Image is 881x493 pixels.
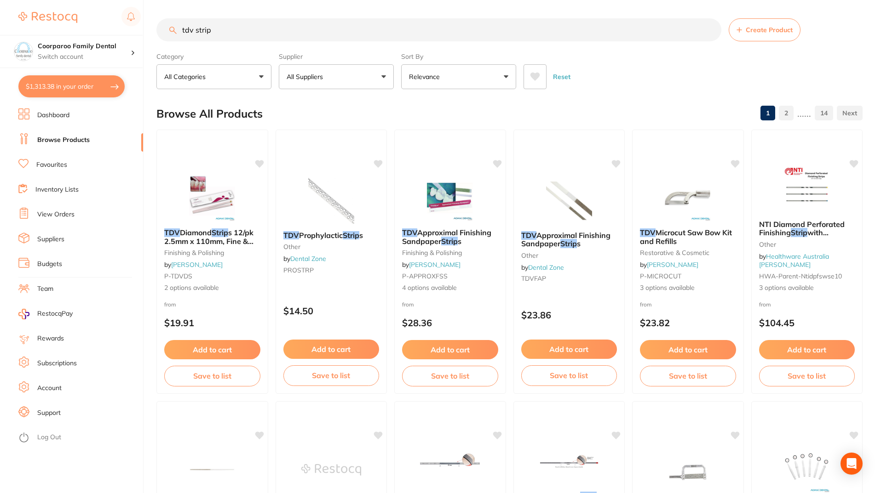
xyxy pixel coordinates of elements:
span: P-MICROCUT [640,272,681,280]
img: SOFLEX Finishing Strip Centre [182,447,242,493]
b: NTI Diamond Perforated Finishing Strip with Serrated Edge 10/Pk [759,220,855,237]
img: RestocqPay [18,309,29,319]
em: Strip [212,228,228,237]
span: 4 options available [402,283,498,293]
span: 3 options available [759,283,855,293]
span: RestocqPay [37,309,73,318]
button: Add to cart [521,340,617,359]
img: TDV Approximal Finishing Sandpaper Strips [539,178,599,224]
a: 14 [815,104,833,122]
span: s 12/pk 2.5mm x 110mm, Fine & Medium [164,228,253,254]
b: TDV Approximal Finishing Sandpaper Strips [402,228,498,245]
b: TDV Prophylactic Strips [283,231,380,239]
b: TDV Microcut Saw Bow Kit and Refills [640,228,736,245]
a: Dashboard [37,111,69,120]
a: Healthware Australia [PERSON_NAME] [759,252,829,269]
a: 2 [779,104,794,122]
img: Restocq Logo [18,12,77,23]
a: Budgets [37,260,62,269]
img: TDV Diamond Strips 12/pk 2.5mm x 110mm, Fine & Medium [182,175,242,221]
a: Dental Zone [528,263,564,272]
p: $14.50 [283,306,380,316]
a: Favourites [36,160,67,170]
span: 3 options available [640,283,736,293]
span: P-TDVDS [164,272,192,280]
small: other [521,252,617,259]
em: TDV [164,228,180,237]
span: Diamond [180,228,212,237]
a: Support [37,408,61,418]
span: PROSTRP [283,266,314,274]
button: All Suppliers [279,64,394,89]
span: Approximal Finishing Sandpaper [521,231,610,248]
small: restorative & cosmetic [640,249,736,256]
img: Coorparoo Family Dental [14,42,33,61]
em: Strip [560,239,577,248]
a: View Orders [37,210,75,219]
span: by [640,261,698,269]
span: by [759,252,829,269]
small: other [283,243,380,250]
a: Restocq Logo [18,7,77,28]
button: $1,313.38 in your order [18,75,125,97]
span: by [283,255,326,263]
p: Switch account [38,52,131,62]
img: TDV Prophylactic Strips [301,178,361,224]
span: P-APPROXFSS [402,272,448,280]
a: Rewards [37,334,64,343]
span: 2 options available [164,283,260,293]
a: Inventory Lists [35,185,79,194]
em: Strip [441,237,458,246]
button: Save to list [640,366,736,386]
label: Supplier [279,52,394,61]
em: TDV [521,231,536,240]
button: Add to cart [759,340,855,359]
em: TDV [283,231,299,240]
span: s [577,239,581,248]
label: Sort By [401,52,516,61]
a: Subscriptions [37,359,77,368]
span: from [164,301,176,308]
span: Create Product [746,26,793,34]
img: Renfert lay:art Moistening Strip / 12 [301,447,361,493]
button: Add to cart [402,340,498,359]
span: Prophylactic [299,231,343,240]
p: $23.82 [640,317,736,328]
img: TDV Microcut Saw Bow Kit and Refills [658,175,718,221]
p: ...... [797,108,811,119]
img: Edenta Diamond Strip & Saw 10/Pack [539,438,599,484]
button: Save to list [283,365,380,385]
em: Strip [791,228,807,237]
span: with Serrated Edge 10/Pk [759,228,832,245]
img: TDV Approximal Finishing Sandpaper Strips [420,175,480,221]
h4: Coorparoo Family Dental [38,42,131,51]
a: Log Out [37,433,61,442]
span: by [402,261,461,269]
button: Save to list [164,366,260,386]
img: TDV Slowspeed Fiberglass Finishing & Polishing Burs [777,447,837,493]
img: NTI Diamond Perforated Finishing Strip with Serrated Edge 10/Pk [777,167,837,213]
span: Microcut Saw Bow Kit and Refills [640,228,732,245]
span: Approximal Finishing Sandpaper [402,228,491,245]
span: from [759,301,771,308]
img: Edenta Diamond Perforated Finishing Strip & Saw [420,438,480,484]
p: $19.91 [164,317,260,328]
p: $23.86 [521,310,617,320]
button: Add to cart [640,340,736,359]
p: Relevance [409,72,443,81]
span: NTI Diamond Perforated Finishing [759,220,845,237]
em: Strip [343,231,359,240]
a: [PERSON_NAME] [647,261,698,269]
div: Open Intercom Messenger [841,453,863,475]
b: TDV Approximal Finishing Sandpaper Strips [521,231,617,248]
span: from [402,301,414,308]
a: 1 [760,104,775,122]
small: other [759,241,855,248]
em: TDV [402,228,417,237]
small: finishing & polishing [164,249,260,256]
button: Add to cart [283,340,380,359]
button: Save to list [402,366,498,386]
button: Reset [550,64,573,89]
a: [PERSON_NAME] [171,261,223,269]
p: All Categories [164,72,209,81]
